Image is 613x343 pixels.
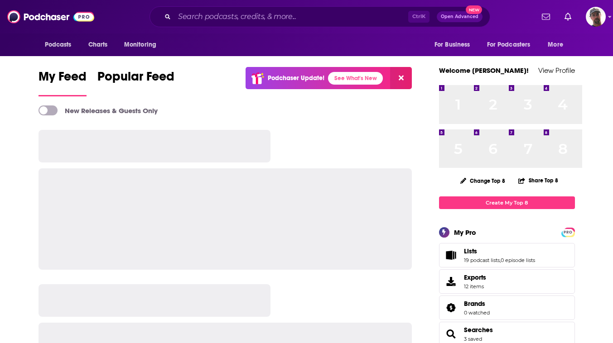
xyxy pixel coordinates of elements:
a: PRO [563,228,574,235]
span: PRO [563,229,574,236]
span: For Podcasters [487,38,531,51]
button: open menu [428,36,482,53]
a: My Feed [39,69,87,96]
a: Create My Top 8 [439,196,575,209]
span: Logged in as cjPurdy [586,7,606,27]
img: User Profile [586,7,606,27]
span: Brands [464,300,485,308]
a: Welcome [PERSON_NAME]! [439,66,529,75]
button: open menu [118,36,168,53]
span: New [466,5,482,14]
a: New Releases & Guests Only [39,105,158,115]
a: Lists [464,247,535,255]
a: Popular Feed [97,69,174,96]
a: Brands [442,301,460,314]
button: open menu [481,36,544,53]
a: See What's New [328,72,383,85]
button: Show profile menu [586,7,606,27]
button: Open AdvancedNew [437,11,483,22]
span: Open Advanced [441,14,478,19]
a: Lists [442,249,460,262]
a: Show notifications dropdown [561,9,575,24]
a: Searches [442,328,460,340]
a: Show notifications dropdown [538,9,554,24]
span: For Business [434,38,470,51]
a: View Profile [538,66,575,75]
span: Exports [442,275,460,288]
span: Monitoring [124,38,156,51]
span: Lists [464,247,477,255]
button: open menu [541,36,574,53]
a: Searches [464,326,493,334]
a: 19 podcast lists [464,257,500,263]
span: Brands [439,295,575,320]
div: My Pro [454,228,476,237]
a: Charts [82,36,113,53]
span: Exports [464,273,486,281]
span: Podcasts [45,38,72,51]
input: Search podcasts, credits, & more... [174,10,408,24]
span: Lists [439,243,575,267]
span: More [548,38,563,51]
button: open menu [39,36,83,53]
a: 0 watched [464,310,490,316]
button: Share Top 8 [518,171,559,189]
span: Popular Feed [97,69,174,90]
a: Brands [464,300,490,308]
button: Change Top 8 [455,175,511,186]
p: Podchaser Update! [268,74,324,82]
img: Podchaser - Follow, Share and Rate Podcasts [7,8,94,25]
a: 3 saved [464,336,482,342]
span: My Feed [39,69,87,90]
span: 12 items [464,283,486,290]
span: Ctrl K [408,11,430,23]
a: Exports [439,269,575,294]
a: 0 episode lists [501,257,535,263]
div: Search podcasts, credits, & more... [150,6,490,27]
span: , [500,257,501,263]
span: Charts [88,38,108,51]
